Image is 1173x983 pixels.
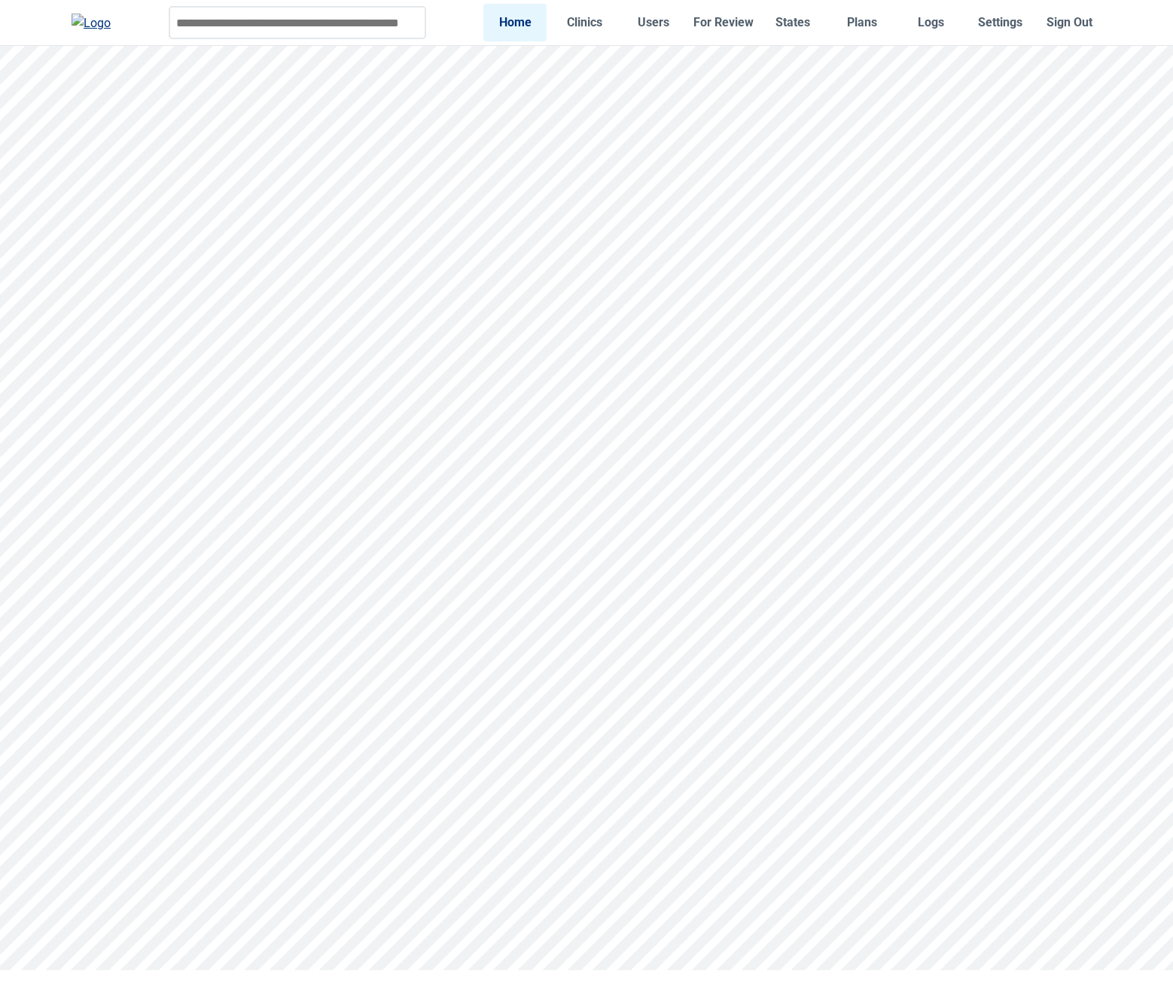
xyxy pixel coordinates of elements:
[900,4,963,41] a: Logs
[761,4,824,41] a: States
[1038,4,1101,41] button: Sign Out
[553,4,616,41] a: Clinics
[691,4,754,41] a: For Review
[830,4,894,41] a: Plans
[969,4,1032,41] a: Settings
[483,4,547,41] a: Home
[622,4,685,41] a: Users
[72,14,111,32] img: Logo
